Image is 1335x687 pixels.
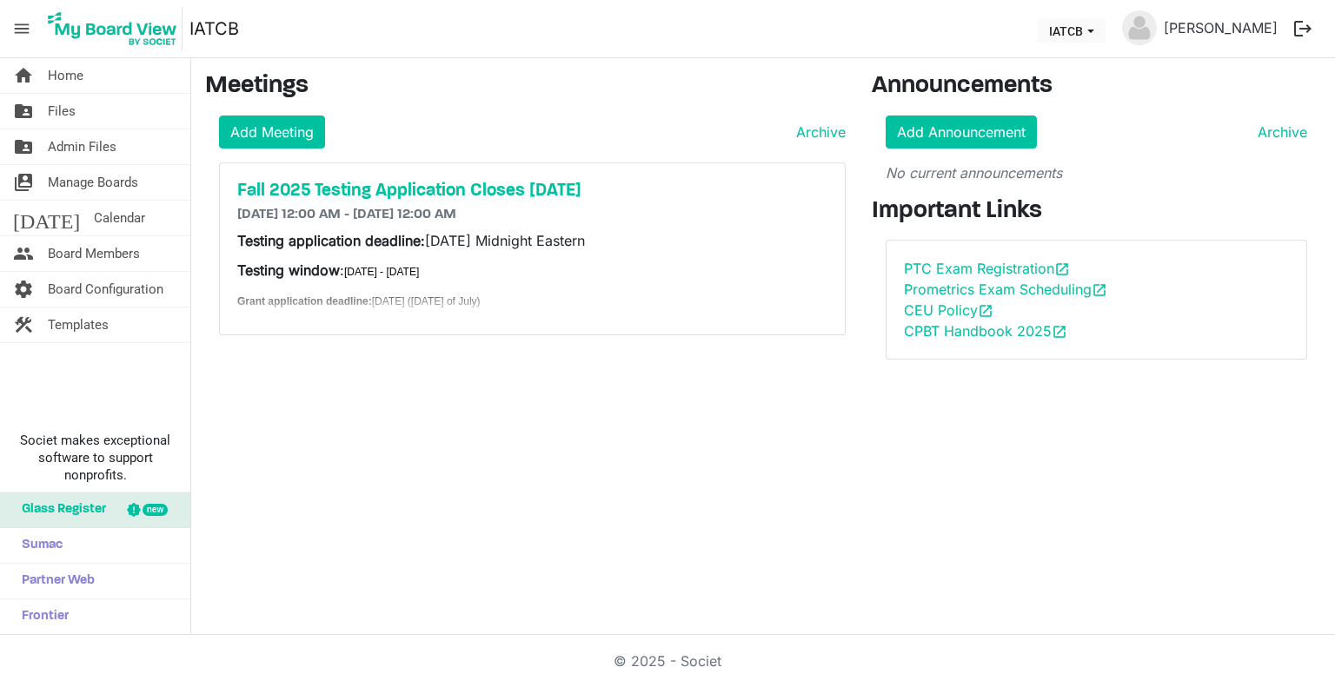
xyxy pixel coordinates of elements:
span: open_in_new [978,303,993,319]
p: [DATE] Midnight Eastern [237,230,827,251]
span: open_in_new [1052,324,1067,340]
button: logout [1285,10,1321,47]
h3: Announcements [872,72,1322,102]
span: home [13,58,34,93]
a: CEU Policyopen_in_new [904,301,993,319]
h3: Meetings [205,72,846,102]
a: Archive [1251,122,1307,142]
span: Societ makes exceptional software to support nonprofits. [8,432,183,484]
a: © 2025 - Societ [614,652,721,670]
span: Glass Register [13,492,106,527]
a: Prometrics Exam Schedulingopen_in_new [904,281,1107,298]
span: Calendar [94,201,145,235]
a: Add Announcement [886,116,1037,149]
a: Add Meeting [219,116,325,149]
span: Partner Web [13,564,95,598]
img: My Board View Logo [43,7,183,50]
button: IATCB dropdownbutton [1038,18,1106,43]
span: switch_account [13,165,34,200]
strong: Testing application deadline: [237,232,425,249]
span: construction [13,307,34,342]
img: no-profile-picture.svg [1122,10,1157,45]
span: Board Members [48,236,140,271]
span: [DATE] - [DATE] [344,266,419,278]
a: PTC Exam Registrationopen_in_new [904,260,1070,277]
span: [DATE] [13,201,80,235]
p: No current announcements [886,162,1308,183]
span: Templates [48,307,109,342]
span: Admin Files [48,129,116,164]
span: people [13,236,34,271]
a: CPBT Handbook 2025open_in_new [904,322,1067,340]
span: folder_shared [13,129,34,164]
span: [DATE] ([DATE] of July) [237,295,481,307]
a: [PERSON_NAME] [1157,10,1285,45]
span: open_in_new [1092,282,1107,298]
a: Archive [789,122,846,142]
div: new [143,504,168,516]
span: open_in_new [1054,261,1070,277]
p: : [237,260,827,281]
span: Manage Boards [48,165,138,200]
a: My Board View Logo [43,7,189,50]
span: Frontier [13,599,69,634]
span: settings [13,272,34,307]
h3: Important Links [872,197,1322,227]
strong: Grant application deadline: [237,295,372,307]
a: Fall 2025 Testing Application Closes [DATE] [237,181,827,201]
span: Home [48,58,83,93]
h6: [DATE] 12:00 AM - [DATE] 12:00 AM [237,207,827,223]
span: Sumac [13,528,63,563]
a: IATCB [189,11,239,46]
strong: Testing window [237,261,340,279]
span: Files [48,94,76,129]
span: Board Configuration [48,272,163,307]
span: menu [5,12,38,45]
span: folder_shared [13,94,34,129]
